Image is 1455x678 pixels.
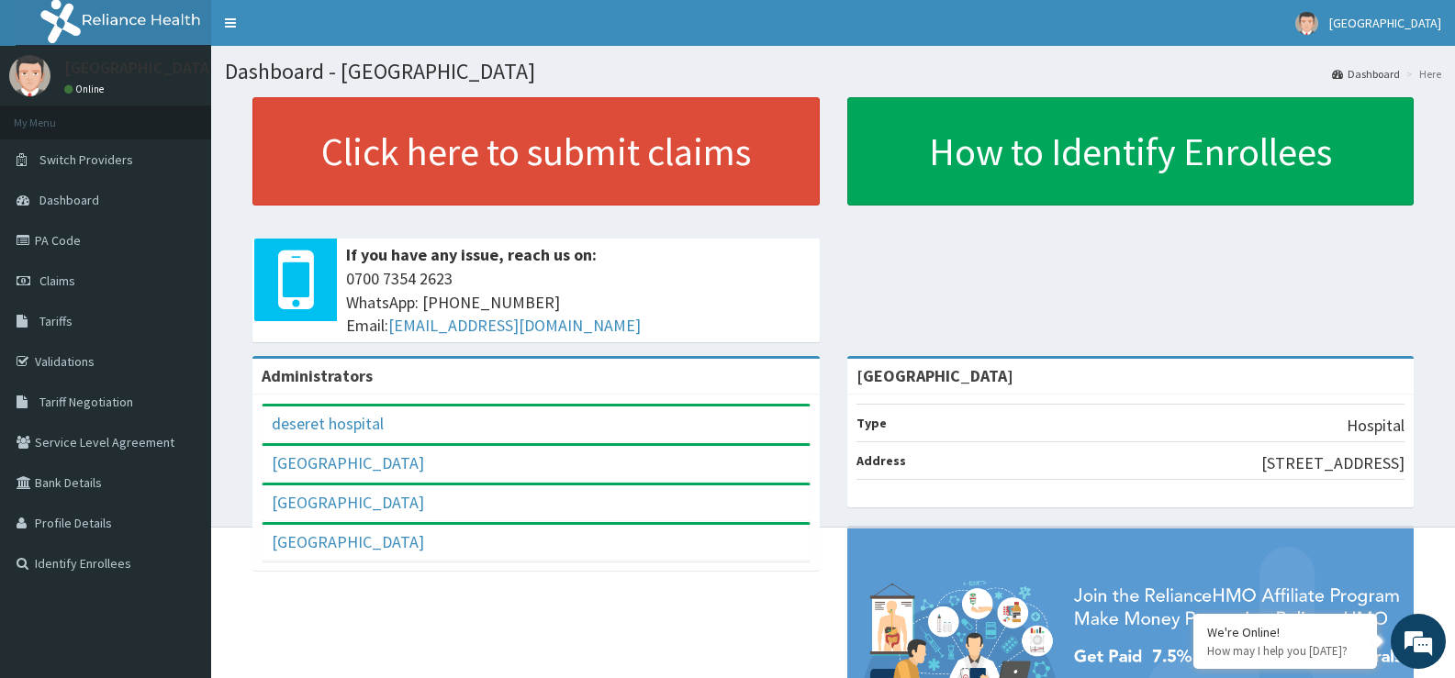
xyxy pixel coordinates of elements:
a: [GEOGRAPHIC_DATA] [272,531,424,552]
a: Dashboard [1332,66,1400,82]
span: Claims [39,272,75,289]
a: deseret hospital [272,413,384,434]
span: [GEOGRAPHIC_DATA] [1329,15,1441,31]
div: We're Online! [1207,624,1363,640]
b: If you have any issue, reach us on: [346,244,597,265]
p: How may I help you today? [1207,643,1363,659]
p: Hospital [1347,414,1405,438]
strong: [GEOGRAPHIC_DATA] [856,365,1013,386]
a: How to Identify Enrollees [847,97,1415,206]
img: User Image [9,55,50,96]
b: Administrators [262,365,373,386]
a: [GEOGRAPHIC_DATA] [272,492,424,513]
span: Tariffs [39,313,73,329]
img: User Image [1295,12,1318,35]
b: Type [856,415,887,431]
p: [STREET_ADDRESS] [1261,451,1405,475]
a: Click here to submit claims [252,97,820,206]
span: Tariff Negotiation [39,394,133,410]
span: 0700 7354 2623 WhatsApp: [PHONE_NUMBER] Email: [346,267,811,338]
a: [GEOGRAPHIC_DATA] [272,452,424,473]
span: Dashboard [39,192,99,208]
p: [GEOGRAPHIC_DATA] [64,60,216,76]
h1: Dashboard - [GEOGRAPHIC_DATA] [225,60,1441,83]
li: Here [1402,66,1441,82]
b: Address [856,452,906,469]
a: Online [64,83,108,95]
a: [EMAIL_ADDRESS][DOMAIN_NAME] [388,315,641,336]
span: Switch Providers [39,151,133,168]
